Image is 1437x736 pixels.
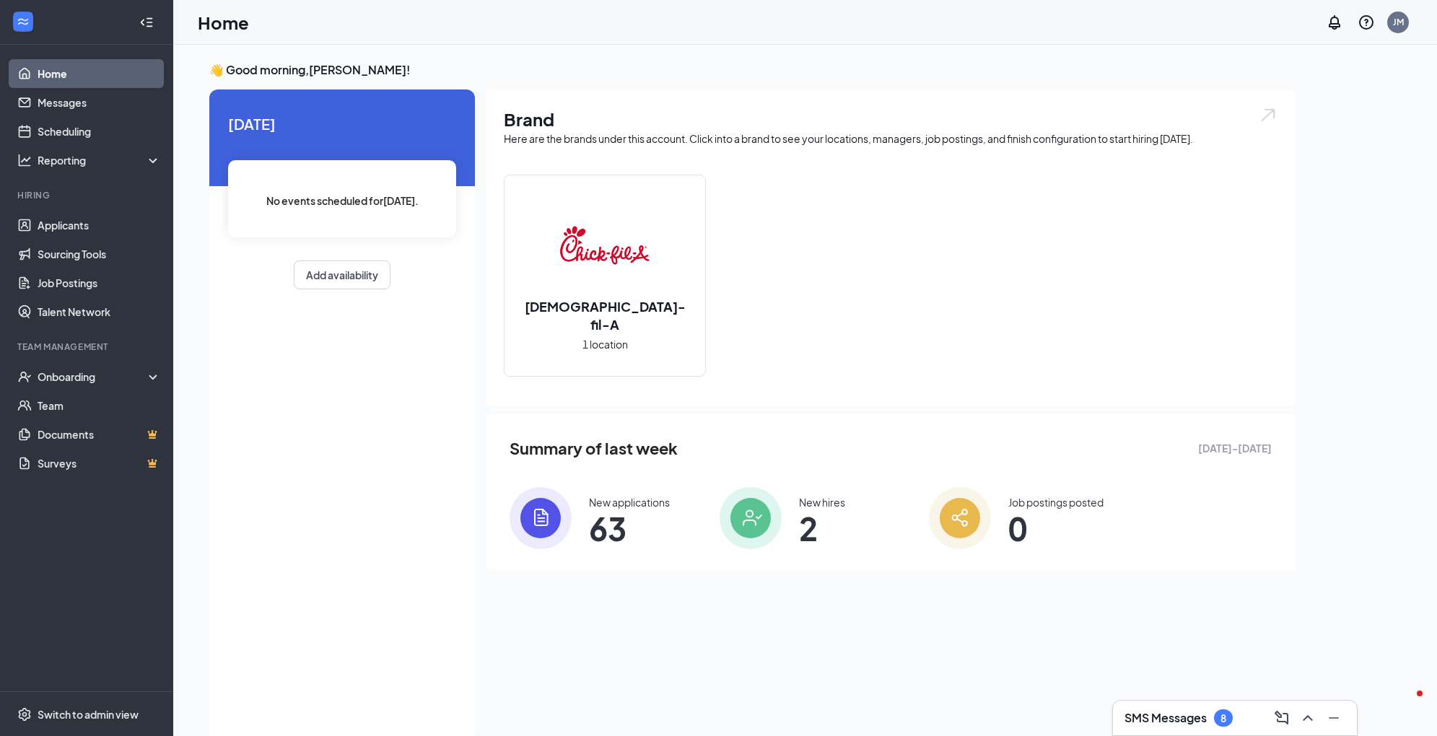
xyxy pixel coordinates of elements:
div: Switch to admin view [38,707,139,722]
div: Job postings posted [1008,495,1104,509]
div: Reporting [38,153,162,167]
h2: [DEMOGRAPHIC_DATA]-fil-A [505,297,705,333]
svg: QuestionInfo [1358,14,1375,31]
svg: ChevronUp [1299,709,1316,727]
div: Here are the brands under this account. Click into a brand to see your locations, managers, job p... [504,131,1277,146]
div: Hiring [17,189,158,201]
a: Team [38,391,161,420]
span: [DATE] - [DATE] [1198,440,1272,456]
div: Team Management [17,341,158,353]
a: DocumentsCrown [38,420,161,449]
img: icon [929,487,991,549]
svg: ComposeMessage [1273,709,1290,727]
span: Summary of last week [510,436,678,461]
svg: Settings [17,707,32,722]
img: open.6027fd2a22e1237b5b06.svg [1259,107,1277,123]
button: ComposeMessage [1270,706,1293,730]
h1: Brand [504,107,1277,131]
svg: WorkstreamLogo [16,14,30,29]
span: No events scheduled for [DATE] . [266,193,419,209]
button: Minimize [1322,706,1345,730]
a: Talent Network [38,297,161,326]
svg: Notifications [1326,14,1343,31]
button: ChevronUp [1296,706,1319,730]
div: JM [1393,16,1404,28]
div: Onboarding [38,369,149,384]
a: Applicants [38,211,161,240]
h3: SMS Messages [1124,710,1207,726]
h1: Home [198,10,249,35]
button: Add availability [294,260,390,289]
a: Home [38,59,161,88]
svg: Analysis [17,153,32,167]
img: icon [510,487,572,549]
span: 63 [589,515,670,541]
a: SurveysCrown [38,449,161,478]
span: 1 location [582,336,628,352]
img: Chick-fil-A [559,199,651,292]
h3: 👋 Good morning, [PERSON_NAME] ! [209,62,1295,78]
div: New applications [589,495,670,509]
iframe: Intercom live chat [1388,687,1423,722]
span: [DATE] [228,113,456,135]
a: Messages [38,88,161,117]
svg: UserCheck [17,369,32,384]
div: 8 [1220,712,1226,724]
svg: Minimize [1325,709,1342,727]
a: Job Postings [38,268,161,297]
span: 0 [1008,515,1104,541]
span: 2 [799,515,845,541]
a: Scheduling [38,117,161,146]
img: icon [720,487,782,549]
a: Sourcing Tools [38,240,161,268]
div: New hires [799,495,845,509]
svg: Collapse [139,15,154,30]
